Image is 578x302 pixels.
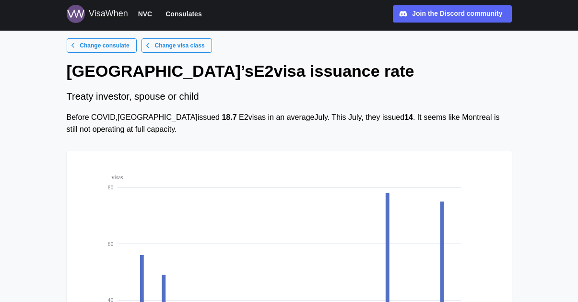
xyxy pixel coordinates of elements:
text: 60 [107,240,113,247]
strong: 18.7 [222,113,236,121]
button: NVC [134,8,157,20]
button: Consulates [161,8,206,20]
a: Change visa class [142,38,212,53]
span: Consulates [165,8,201,20]
span: Change consulate [80,39,129,52]
div: Treaty investor, spouse or child [67,89,512,104]
div: VisaWhen [89,7,128,21]
div: Join the Discord community [412,9,502,19]
text: visas [111,174,123,181]
span: Change visa class [155,39,205,52]
div: Before COVID, [GEOGRAPHIC_DATA] issued E2 visas in an average July . This July , they issued . It... [67,112,512,136]
text: 80 [107,184,113,191]
a: Logo for VisaWhen VisaWhen [67,5,128,23]
img: Logo for VisaWhen [67,5,85,23]
strong: 14 [404,113,413,121]
a: Change consulate [67,38,137,53]
a: Join the Discord community [393,5,512,23]
h1: [GEOGRAPHIC_DATA] ’s E2 visa issuance rate [67,60,512,81]
span: NVC [138,8,153,20]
